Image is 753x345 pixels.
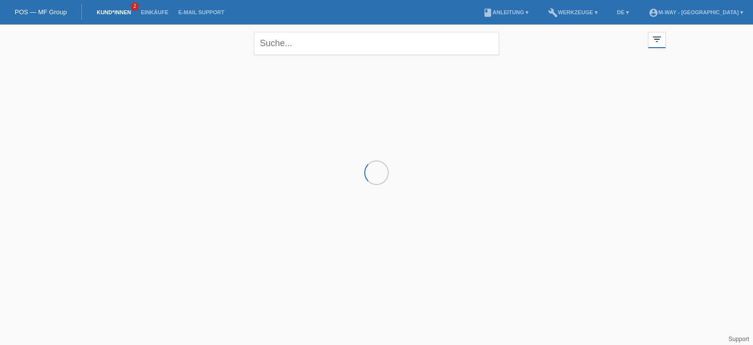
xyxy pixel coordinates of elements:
a: Support [728,336,749,343]
a: account_circlem-way - [GEOGRAPHIC_DATA] ▾ [644,9,748,15]
span: 2 [131,2,139,11]
a: Kund*innen [92,9,136,15]
i: build [548,8,558,18]
a: Einkäufe [136,9,173,15]
a: POS — MF Group [15,8,67,16]
a: buildWerkzeuge ▾ [543,9,602,15]
a: E-Mail Support [174,9,229,15]
a: bookAnleitung ▾ [478,9,533,15]
i: filter_list [652,34,662,45]
i: account_circle [649,8,658,18]
i: book [483,8,493,18]
input: Suche... [254,32,499,55]
a: DE ▾ [612,9,634,15]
